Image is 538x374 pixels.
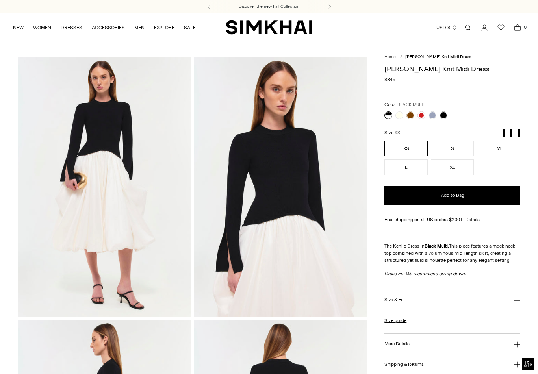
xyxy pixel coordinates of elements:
[384,101,425,108] label: Color:
[384,334,520,354] button: More Details
[384,159,428,175] button: L
[384,54,520,61] nav: breadcrumbs
[33,19,51,36] a: WOMEN
[384,362,424,367] h3: Shipping & Returns
[154,19,174,36] a: EXPLORE
[226,20,312,35] a: SIMKHAI
[460,20,476,35] a: Open search modal
[521,24,529,31] span: 0
[384,317,406,324] a: Size guide
[384,243,520,264] p: The Kenlie Dress in This piece features a mock neck top combined with a voluminous mid-length ski...
[395,130,400,135] span: XS
[384,186,520,205] button: Add to Bag
[441,192,464,199] span: Add to Bag
[13,19,24,36] a: NEW
[405,54,471,59] span: [PERSON_NAME] Knit Midi Dress
[384,290,520,310] button: Size & Fit
[384,54,396,59] a: Home
[384,141,428,156] button: XS
[493,20,509,35] a: Wishlist
[384,297,403,302] h3: Size & Fit
[384,129,400,137] label: Size:
[184,19,196,36] a: SALE
[194,57,367,317] img: Kenlie Taffeta Knit Midi Dress
[92,19,125,36] a: ACCESSORIES
[431,141,474,156] button: S
[384,65,520,72] h1: [PERSON_NAME] Knit Midi Dress
[384,271,466,276] em: Dress Fit: We recommend sizing down.
[384,216,520,223] div: Free shipping on all US orders $200+
[400,54,402,61] div: /
[239,4,299,10] a: Discover the new Fall Collection
[397,102,425,107] span: BLACK MULTI
[477,20,492,35] a: Go to the account page
[465,216,480,223] a: Details
[18,57,191,317] img: Kenlie Taffeta Knit Midi Dress
[510,20,525,35] a: Open cart modal
[134,19,145,36] a: MEN
[477,141,520,156] button: M
[436,19,457,36] button: USD $
[384,76,395,83] span: $845
[61,19,82,36] a: DRESSES
[384,341,409,346] h3: More Details
[431,159,474,175] button: XL
[425,243,449,249] strong: Black Multi.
